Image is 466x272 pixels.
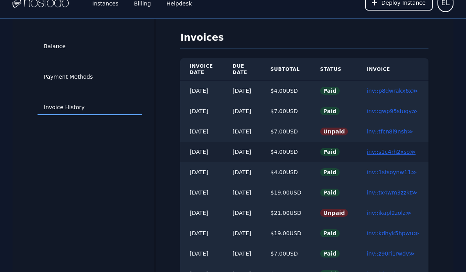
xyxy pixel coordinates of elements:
[180,81,223,101] td: [DATE]
[320,189,340,196] span: Paid
[223,121,261,142] td: [DATE]
[261,58,311,81] th: Subtotal
[180,31,428,49] h1: Invoices
[223,203,261,223] td: [DATE]
[311,58,358,81] th: Status
[367,169,417,175] a: inv::1sfsoynw11≫
[180,142,223,162] td: [DATE]
[223,243,261,264] td: [DATE]
[271,148,301,156] div: $ 4.00 USD
[38,39,142,54] a: Balance
[367,250,414,257] a: inv::z90ri1rwdv≫
[271,250,301,258] div: $ 7.00 USD
[367,189,417,196] a: inv::tx4wm3zzkt≫
[180,203,223,223] td: [DATE]
[320,250,340,258] span: Paid
[223,58,261,81] th: Due Date
[180,182,223,203] td: [DATE]
[38,100,142,115] a: Invoice History
[271,189,301,196] div: $ 19.00 USD
[271,128,301,135] div: $ 7.00 USD
[320,229,340,237] span: Paid
[180,162,223,182] td: [DATE]
[367,88,418,94] a: inv::p8dwrakx6x≫
[357,58,428,81] th: Invoice
[271,229,301,237] div: $ 19.00 USD
[180,101,223,121] td: [DATE]
[320,209,348,217] span: Unpaid
[271,209,301,217] div: $ 21.00 USD
[367,210,411,216] a: inv::ikapl2zolz≫
[223,142,261,162] td: [DATE]
[271,107,301,115] div: $ 7.00 USD
[271,87,301,95] div: $ 4.00 USD
[223,81,261,101] td: [DATE]
[367,128,413,135] a: inv::tfcn8i9nsh≫
[320,107,340,115] span: Paid
[180,121,223,142] td: [DATE]
[223,162,261,182] td: [DATE]
[367,230,419,236] a: inv::kdhyk5hpwu≫
[320,148,340,156] span: Paid
[180,223,223,243] td: [DATE]
[367,108,418,114] a: inv::gwp95sfuqy≫
[223,223,261,243] td: [DATE]
[320,168,340,176] span: Paid
[180,58,223,81] th: Invoice Date
[38,70,142,85] a: Payment Methods
[180,243,223,264] td: [DATE]
[223,101,261,121] td: [DATE]
[271,168,301,176] div: $ 4.00 USD
[320,87,340,95] span: Paid
[367,149,416,155] a: inv::s1c4rh2xso≫
[320,128,348,135] span: Unpaid
[223,182,261,203] td: [DATE]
